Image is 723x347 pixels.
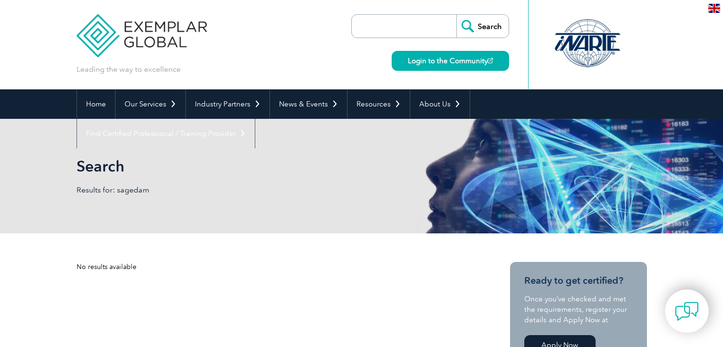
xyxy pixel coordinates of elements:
[77,89,115,119] a: Home
[186,89,270,119] a: Industry Partners
[77,64,181,75] p: Leading the way to excellence
[524,275,633,287] h3: Ready to get certified?
[524,294,633,325] p: Once you’ve checked and met the requirements, register your details and Apply Now at
[708,4,720,13] img: en
[77,119,255,148] a: Find Certified Professional / Training Provider
[270,89,347,119] a: News & Events
[77,262,476,272] div: No results available
[347,89,410,119] a: Resources
[116,89,185,119] a: Our Services
[77,157,442,175] h1: Search
[392,51,509,71] a: Login to the Community
[675,299,699,323] img: contact-chat.png
[77,185,362,195] p: Results for: sagedam
[410,89,470,119] a: About Us
[488,58,493,63] img: open_square.png
[456,15,509,38] input: Search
